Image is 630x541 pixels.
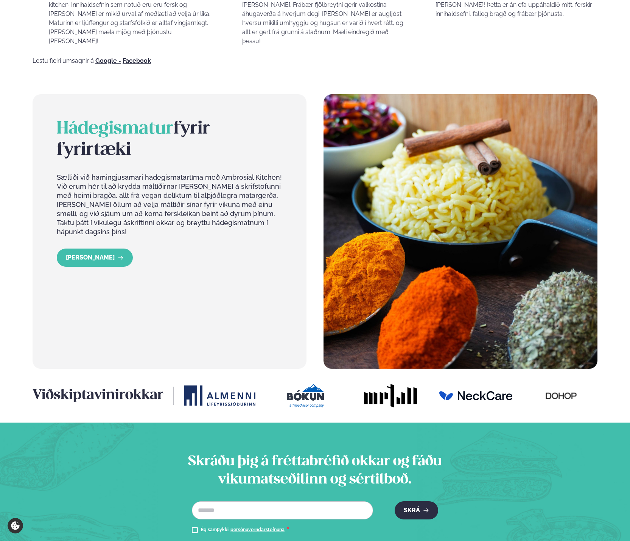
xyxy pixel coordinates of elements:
[57,249,133,267] a: LESA MEIRA
[57,173,282,236] p: Sælliði við hamingjusamari hádegismatartíma með Ambrosial Kitchen! Við erum hér til að krydda mál...
[524,384,597,407] img: image alt
[184,384,257,407] img: image alt
[123,58,151,64] a: Facebook
[230,527,285,533] a: persónuverndarstefnuna
[95,58,121,64] a: Google -
[33,389,125,402] span: Viðskiptavinir
[57,121,173,137] span: Hádegismatur
[354,384,427,407] img: image alt
[201,525,289,535] div: Ég samþykki
[8,518,23,533] a: Cookie settings
[57,118,282,161] h2: fyrir fyrirtæki
[33,57,94,64] span: Lestu fleiri umsagnir á
[395,501,438,519] button: Skrá
[269,384,342,407] img: image alt
[439,387,512,405] img: image alt
[324,94,597,369] img: image alt
[166,453,464,489] h2: Skráðu þig á fréttabréfið okkar og fáðu vikumatseðilinn og sértilboð.
[33,387,174,405] h3: okkar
